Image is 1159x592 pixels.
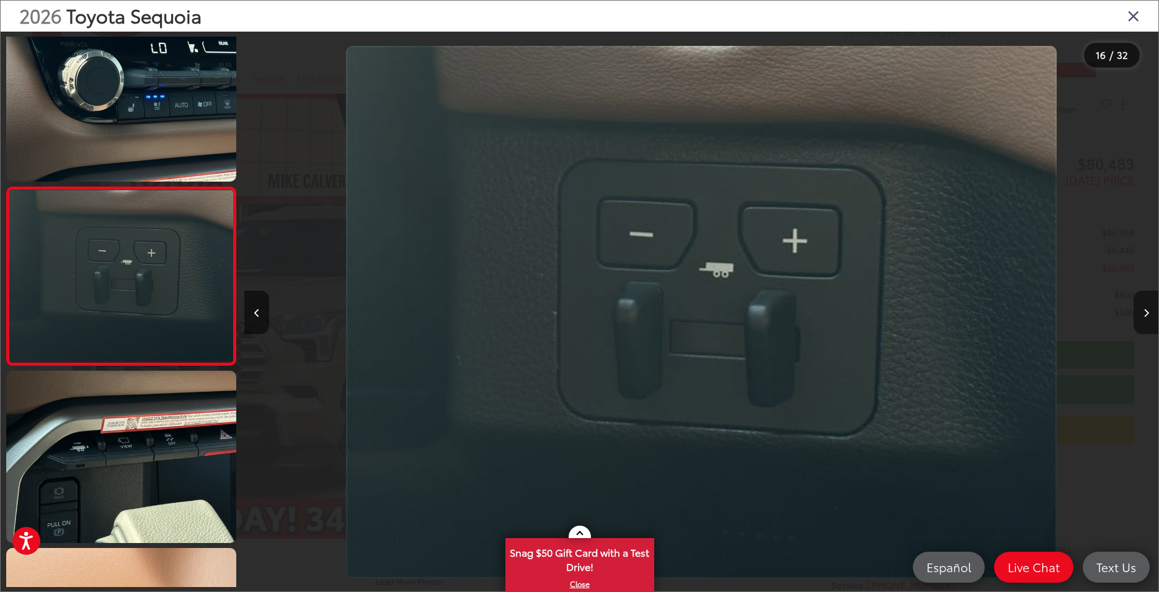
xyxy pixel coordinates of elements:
[19,2,61,29] span: 2026
[507,539,653,577] span: Snag $50 Gift Card with a Test Drive!
[4,7,239,183] img: 2026 Toyota Sequoia 1794 Edition
[4,369,239,545] img: 2026 Toyota Sequoia 1794 Edition
[7,190,236,361] img: 2026 Toyota Sequoia 1794 Edition
[1134,291,1158,334] button: Next image
[346,46,1057,579] img: 2026 Toyota Sequoia 1794 Edition
[920,559,977,575] span: Español
[1083,552,1150,583] a: Text Us
[1108,51,1114,60] span: /
[994,552,1073,583] a: Live Chat
[1090,559,1142,575] span: Text Us
[245,46,1159,579] div: 2026 Toyota Sequoia 1794 Edition 15
[244,291,269,334] button: Previous image
[66,2,202,29] span: Toyota Sequoia
[913,552,985,583] a: Español
[1096,48,1106,61] span: 16
[1001,559,1066,575] span: Live Chat
[1117,48,1128,61] span: 32
[1127,7,1140,24] i: Close gallery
